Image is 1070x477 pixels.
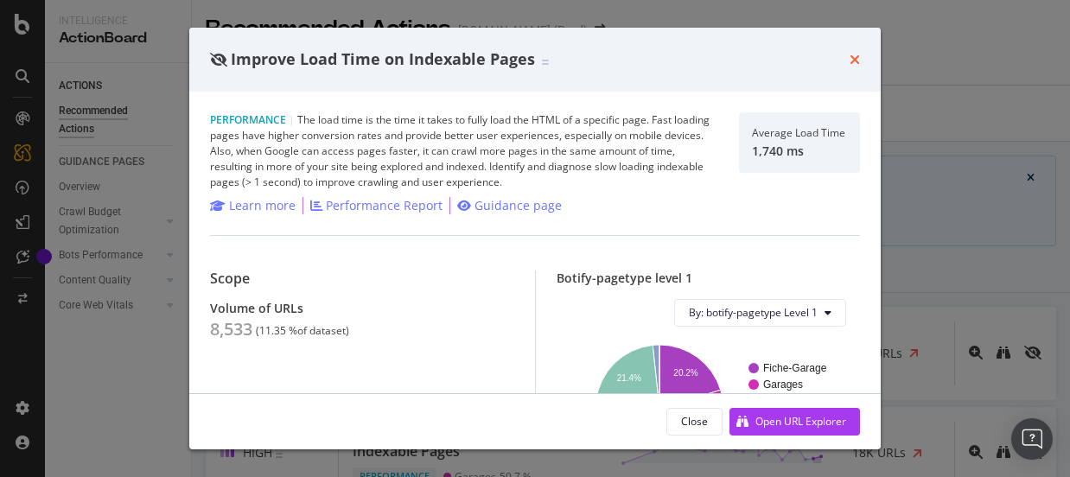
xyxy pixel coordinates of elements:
div: Average Load Time [752,127,845,139]
div: Close [681,414,708,429]
text: Garages [763,378,803,391]
span: | [289,112,295,127]
text: Fiche-Garage [763,362,827,374]
div: times [850,48,860,71]
div: Volume of URLs [210,301,514,315]
text: 20.2% [673,368,697,378]
div: ( 11.35 % of dataset ) [256,325,349,337]
svg: A chart. [570,340,840,476]
a: Performance Report [310,197,443,214]
div: 1,740 ms [752,143,845,158]
div: 8,533 [210,319,252,340]
div: The load time is the time it takes to fully load the HTML of a specific page. Fast loading pages ... [210,112,718,190]
text: 21.4% [616,372,640,382]
img: Equal [542,60,549,65]
div: Open Intercom Messenger [1011,418,1053,460]
div: Open URL Explorer [755,414,846,429]
div: eye-slash [210,53,227,67]
div: Performance Report [326,197,443,214]
span: Improve Load Time on Indexable Pages [231,48,535,69]
button: By: botify-pagetype Level 1 [674,299,846,327]
button: Open URL Explorer [729,408,860,436]
div: Learn more [229,197,296,214]
span: Performance [210,112,286,127]
div: modal [189,28,881,449]
span: By: botify-pagetype Level 1 [689,305,818,320]
div: Botify-pagetype level 1 [557,270,861,285]
div: Scope [210,270,514,287]
div: Guidance page [474,197,562,214]
a: Learn more [210,197,296,214]
a: Guidance page [457,197,562,214]
button: Close [666,408,723,436]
